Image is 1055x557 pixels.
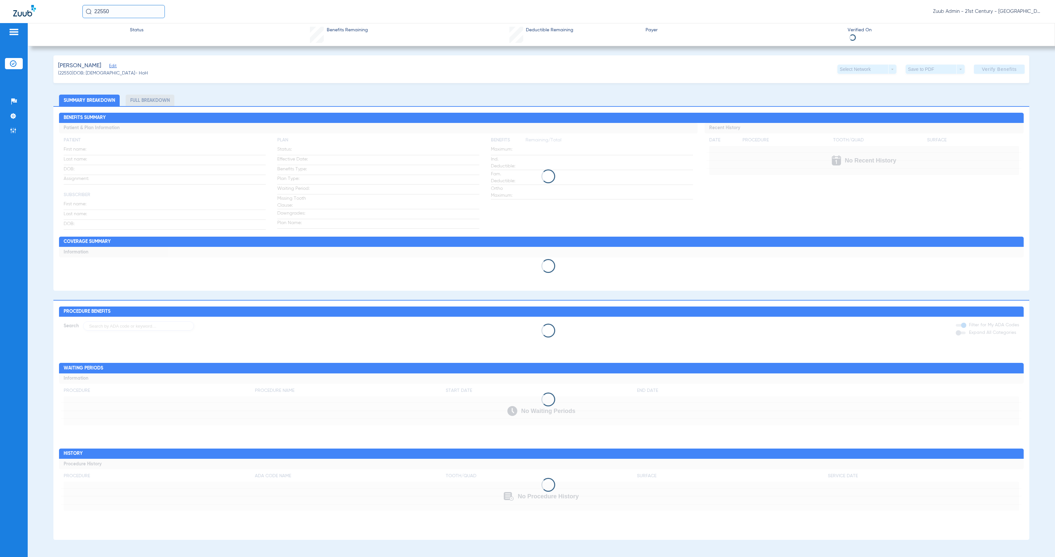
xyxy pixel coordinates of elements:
[327,27,368,34] span: Benefits Remaining
[59,237,1023,247] h2: Coverage Summary
[109,64,115,70] span: Edit
[59,113,1023,123] h2: Benefits Summary
[59,449,1023,459] h2: History
[9,28,19,36] img: hamburger-icon
[126,95,174,106] li: Full Breakdown
[59,307,1023,317] h2: Procedure Benefits
[59,363,1023,373] h2: Waiting Periods
[848,27,1044,34] span: Verified On
[933,8,1042,15] span: Zuub Admin - 21st Century - [GEOGRAPHIC_DATA]
[59,95,120,106] li: Summary Breakdown
[526,27,573,34] span: Deductible Remaining
[130,27,143,34] span: Status
[86,9,92,15] img: Search Icon
[13,5,36,16] img: Zuub Logo
[58,70,148,77] span: (22550) DOB: [DEMOGRAPHIC_DATA] - HoH
[58,62,101,70] span: [PERSON_NAME]
[646,27,842,34] span: Payer
[82,5,165,18] input: Search for patients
